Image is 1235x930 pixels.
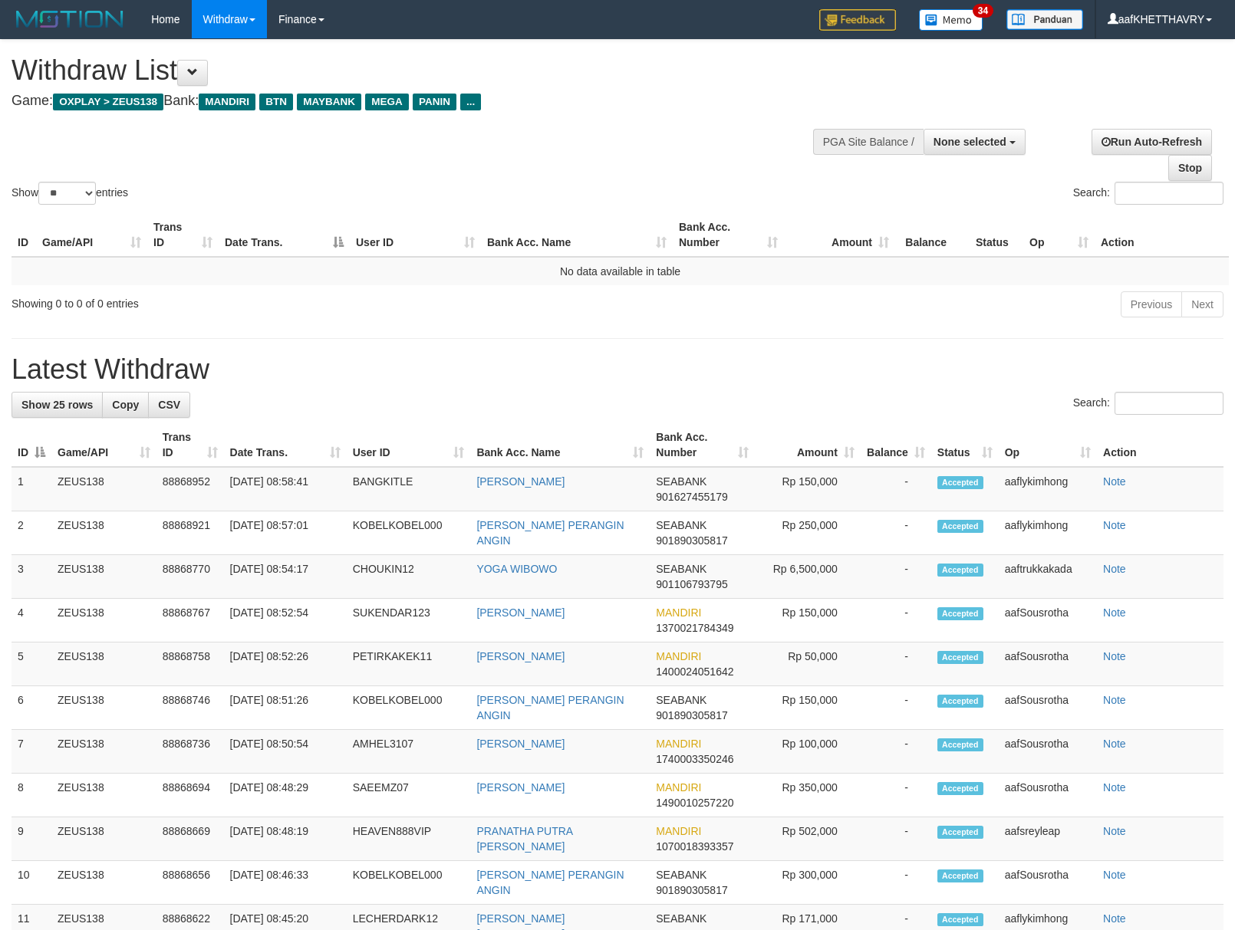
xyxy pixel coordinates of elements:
[937,826,983,839] span: Accepted
[51,467,156,511] td: ZEUS138
[656,912,706,925] span: SEABANK
[21,399,93,411] span: Show 25 rows
[656,825,701,837] span: MANDIRI
[656,534,727,547] span: Copy 901890305817 to clipboard
[51,423,156,467] th: Game/API: activate to sort column ascending
[413,94,456,110] span: PANIN
[784,213,895,257] th: Amount: activate to sort column ascending
[999,686,1097,730] td: aafSousrotha
[970,213,1023,257] th: Status
[656,475,706,488] span: SEABANK
[656,650,701,662] span: MANDIRI
[12,8,128,31] img: MOTION_logo.png
[861,861,931,905] td: -
[755,774,861,817] td: Rp 350,000
[156,511,224,555] td: 88868921
[156,599,224,642] td: 88868767
[156,642,224,686] td: 88868758
[476,781,565,794] a: [PERSON_NAME]
[53,94,163,110] span: OXPLAY > ZEUS138
[999,467,1097,511] td: aaflykimhong
[481,213,673,257] th: Bank Acc. Name: activate to sort column ascending
[12,182,128,205] label: Show entries
[156,861,224,905] td: 88868656
[937,738,983,751] span: Accepted
[656,738,701,750] span: MANDIRI
[861,511,931,555] td: -
[148,392,190,418] a: CSV
[12,599,51,642] td: 4
[1115,392,1223,415] input: Search:
[861,642,931,686] td: -
[1103,650,1126,662] a: Note
[1103,738,1126,750] a: Note
[895,213,970,257] th: Balance
[924,129,1026,155] button: None selected
[755,817,861,861] td: Rp 502,000
[224,423,347,467] th: Date Trans.: activate to sort column ascending
[476,519,624,547] a: [PERSON_NAME] PERANGIN ANGIN
[12,94,808,109] h4: Game: Bank:
[476,694,624,721] a: [PERSON_NAME] PERANGIN ANGIN
[12,511,51,555] td: 2
[656,781,701,794] span: MANDIRI
[12,774,51,817] td: 8
[656,753,733,765] span: Copy 1740003350246 to clipboard
[861,774,931,817] td: -
[470,423,650,467] th: Bank Acc. Name: activate to sort column ascending
[999,599,1097,642] td: aafSousrotha
[224,817,347,861] td: [DATE] 08:48:19
[224,555,347,599] td: [DATE] 08:54:17
[224,774,347,817] td: [DATE] 08:48:29
[755,555,861,599] td: Rp 6,500,000
[999,817,1097,861] td: aafsreyleap
[297,94,361,110] span: MAYBANK
[1103,694,1126,706] a: Note
[224,599,347,642] td: [DATE] 08:52:54
[12,861,51,905] td: 10
[347,467,471,511] td: BANGKITLE
[861,817,931,861] td: -
[12,290,503,311] div: Showing 0 to 0 of 0 entries
[861,599,931,642] td: -
[259,94,293,110] span: BTN
[999,730,1097,774] td: aafSousrotha
[347,686,471,730] td: KOBELKOBEL000
[347,730,471,774] td: AMHEL3107
[156,686,224,730] td: 88868746
[1103,825,1126,837] a: Note
[347,423,471,467] th: User ID: activate to sort column ascending
[36,213,147,257] th: Game/API: activate to sort column ascending
[937,651,983,664] span: Accepted
[656,694,706,706] span: SEABANK
[931,423,999,467] th: Status: activate to sort column ascending
[755,642,861,686] td: Rp 50,000
[755,511,861,555] td: Rp 250,000
[999,423,1097,467] th: Op: activate to sort column ascending
[51,774,156,817] td: ZEUS138
[656,563,706,575] span: SEABANK
[12,392,103,418] a: Show 25 rows
[650,423,755,467] th: Bank Acc. Number: activate to sort column ascending
[656,606,701,619] span: MANDIRI
[999,555,1097,599] td: aaftrukkakada
[1181,291,1223,317] a: Next
[12,423,51,467] th: ID: activate to sort column descending
[656,797,733,809] span: Copy 1490010257220 to clipboard
[755,599,861,642] td: Rp 150,000
[1073,182,1223,205] label: Search:
[1103,519,1126,531] a: Note
[1103,912,1126,925] a: Note
[973,4,993,18] span: 34
[12,555,51,599] td: 3
[156,423,224,467] th: Trans ID: activate to sort column ascending
[12,467,51,511] td: 1
[476,650,565,662] a: [PERSON_NAME]
[476,606,565,619] a: [PERSON_NAME]
[51,642,156,686] td: ZEUS138
[755,423,861,467] th: Amount: activate to sort column ascending
[51,599,156,642] td: ZEUS138
[12,686,51,730] td: 6
[755,467,861,511] td: Rp 150,000
[755,730,861,774] td: Rp 100,000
